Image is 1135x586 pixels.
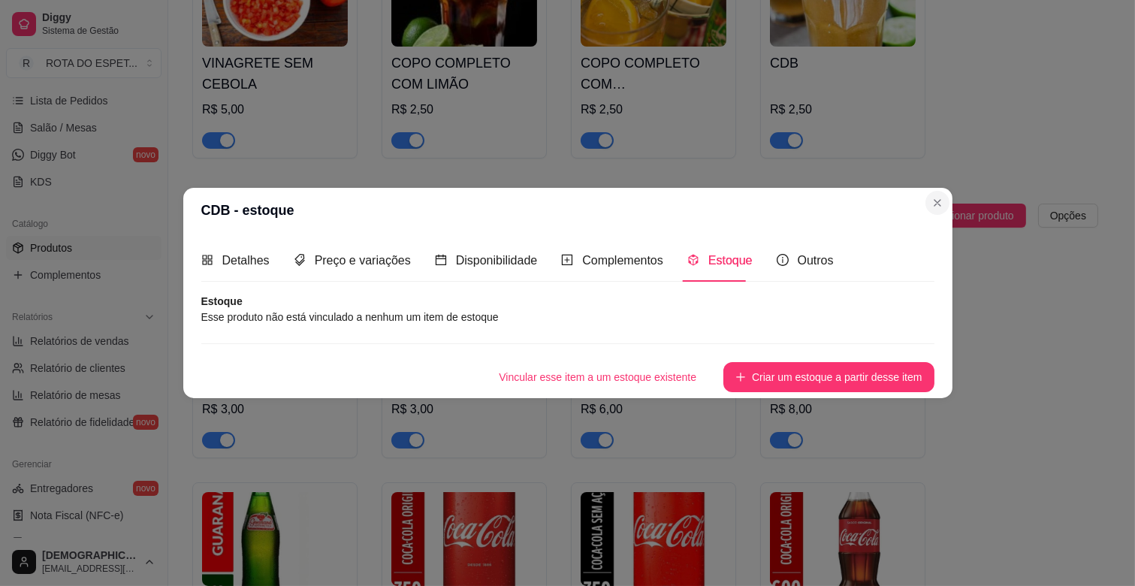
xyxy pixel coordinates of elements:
[723,362,934,392] button: plusCriar um estoque a partir desse item
[687,254,699,266] span: code-sandbox
[487,362,708,392] button: Vincular esse item a um estoque existente
[561,254,573,266] span: plus-square
[456,254,538,267] span: Disponibilidade
[925,191,949,215] button: Close
[201,309,934,325] article: Esse produto não está vinculado a nenhum um item de estoque
[798,254,834,267] span: Outros
[435,254,447,266] span: calendar
[582,254,663,267] span: Complementos
[777,254,789,266] span: info-circle
[735,372,746,382] span: plus
[183,188,952,233] header: CDB - estoque
[201,294,934,309] article: Estoque
[315,254,411,267] span: Preço e variações
[201,254,213,266] span: appstore
[294,254,306,266] span: tags
[708,254,753,267] span: Estoque
[222,254,270,267] span: Detalhes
